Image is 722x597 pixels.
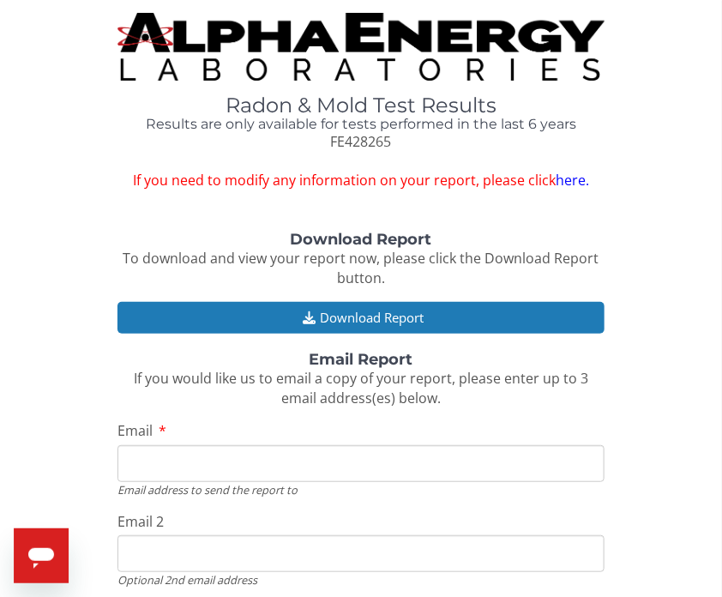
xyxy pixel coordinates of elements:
span: Email 2 [117,512,164,531]
div: Email address to send the report to [117,482,605,497]
strong: Download Report [290,230,431,249]
span: FE428265 [330,132,391,151]
button: Download Report [117,302,605,334]
a: here. [556,171,589,190]
img: TightCrop.jpg [117,13,605,81]
span: If you need to modify any information on your report, please click [117,171,605,190]
h1: Radon & Mold Test Results [117,94,605,117]
strong: Email Report [309,350,412,369]
iframe: Button to launch messaging window [14,528,69,583]
div: Optional 2nd email address [117,572,605,588]
h4: Results are only available for tests performed in the last 6 years [117,117,605,132]
span: To download and view your report now, please click the Download Report button. [123,249,599,287]
span: Email [117,421,153,440]
span: If you would like us to email a copy of your report, please enter up to 3 email address(es) below. [134,369,588,407]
